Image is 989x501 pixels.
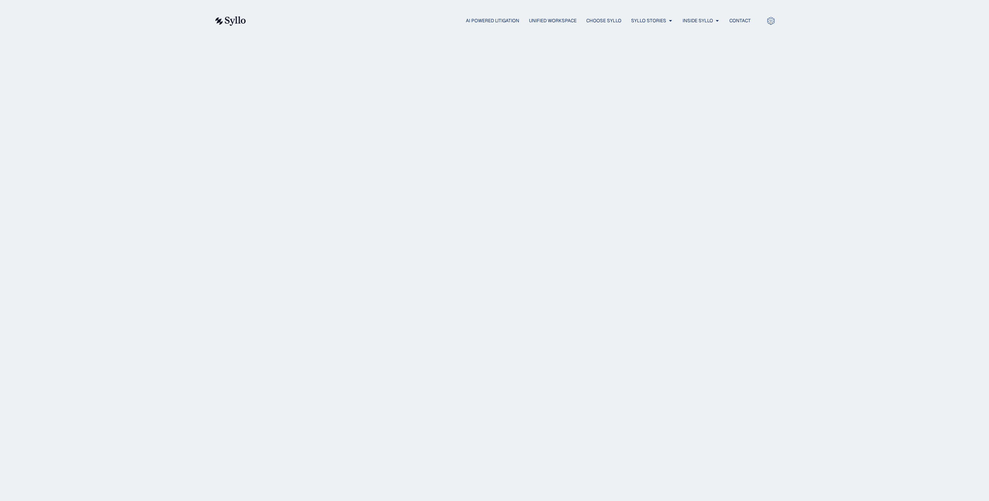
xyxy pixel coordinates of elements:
div: Menu Toggle [262,17,751,25]
img: syllo [214,16,246,26]
a: Unified Workspace [529,17,577,24]
nav: Menu [262,17,751,25]
a: AI Powered Litigation [466,17,519,24]
a: Syllo Stories [631,17,666,24]
a: Choose Syllo [586,17,621,24]
a: Contact [729,17,751,24]
a: Inside Syllo [683,17,713,24]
